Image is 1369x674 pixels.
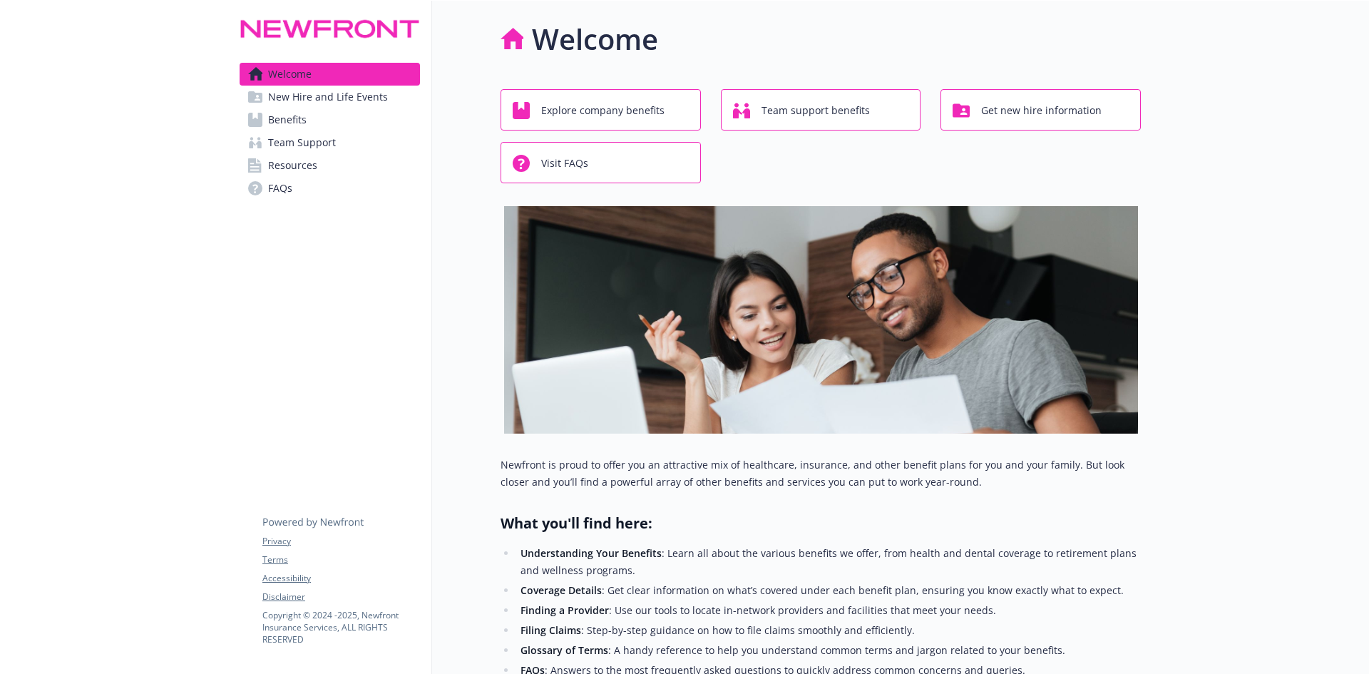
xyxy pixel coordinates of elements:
[516,582,1141,599] li: : Get clear information on what’s covered under each benefit plan, ensuring you know exactly what...
[501,142,701,183] button: Visit FAQs
[521,643,608,657] strong: Glossary of Terms
[268,108,307,131] span: Benefits
[516,602,1141,619] li: : Use our tools to locate in-network providers and facilities that meet your needs.
[501,456,1141,491] p: Newfront is proud to offer you an attractive mix of healthcare, insurance, and other benefit plan...
[262,591,419,603] a: Disclaimer
[541,97,665,124] span: Explore company benefits
[240,154,420,177] a: Resources
[268,86,388,108] span: New Hire and Life Events
[532,18,658,61] h1: Welcome
[501,514,1141,533] h2: What you'll find here:
[240,131,420,154] a: Team Support
[521,603,609,617] strong: Finding a Provider
[240,63,420,86] a: Welcome
[521,583,602,597] strong: Coverage Details
[762,97,870,124] span: Team support benefits
[240,108,420,131] a: Benefits
[521,546,662,560] strong: Understanding Your Benefits
[501,89,701,131] button: Explore company benefits
[262,572,419,585] a: Accessibility
[268,131,336,154] span: Team Support
[240,86,420,108] a: New Hire and Life Events
[240,177,420,200] a: FAQs
[940,89,1141,131] button: Get new hire information
[262,609,419,645] p: Copyright © 2024 - 2025 , Newfront Insurance Services, ALL RIGHTS RESERVED
[521,623,581,637] strong: Filing Claims
[262,553,419,566] a: Terms
[268,177,292,200] span: FAQs
[268,154,317,177] span: Resources
[541,150,588,177] span: Visit FAQs
[516,642,1141,659] li: : A handy reference to help you understand common terms and jargon related to your benefits.
[981,97,1102,124] span: Get new hire information
[268,63,312,86] span: Welcome
[721,89,921,131] button: Team support benefits
[504,206,1138,434] img: overview page banner
[516,622,1141,639] li: : Step-by-step guidance on how to file claims smoothly and efficiently.
[516,545,1141,579] li: : Learn all about the various benefits we offer, from health and dental coverage to retirement pl...
[262,535,419,548] a: Privacy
